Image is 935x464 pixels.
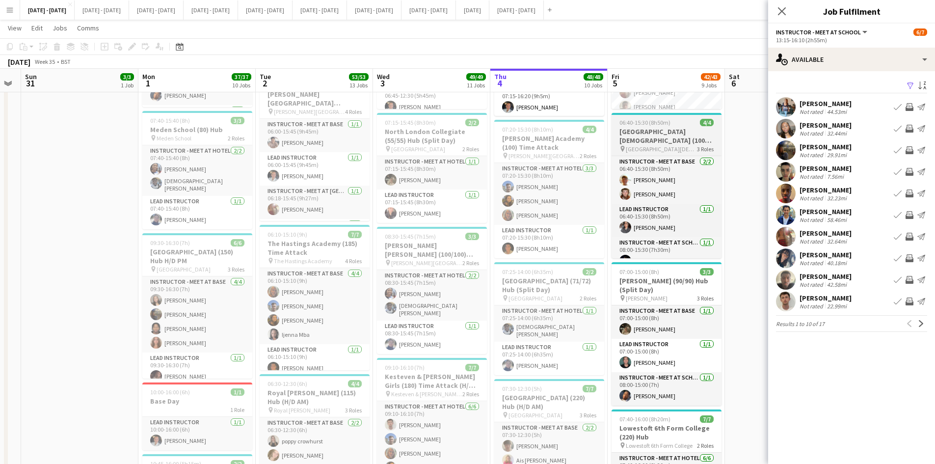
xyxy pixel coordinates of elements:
[825,216,849,223] div: 58.46mi
[231,239,244,246] span: 6/6
[260,388,370,406] h3: Royal [PERSON_NAME] (115) Hub (H/D AM)
[142,353,252,386] app-card-role: Lead Instructor1/109:30-16:30 (7h)[PERSON_NAME]
[230,406,244,413] span: 1 Role
[141,78,155,89] span: 1
[612,127,721,145] h3: [GEOGRAPHIC_DATA][DEMOGRAPHIC_DATA] (100) Hub
[612,204,721,237] app-card-role: Lead Instructor1/106:40-15:30 (8h50m)[PERSON_NAME]
[619,415,670,423] span: 07:40-16:00 (8h20m)
[494,120,604,258] app-job-card: 07:20-15:30 (8h10m)4/4[PERSON_NAME] Academy (100) Time Attack [PERSON_NAME][GEOGRAPHIC_DATA]2 Rol...
[27,22,47,34] a: Edit
[800,194,825,202] div: Not rated
[347,0,401,20] button: [DATE] - [DATE]
[626,442,693,449] span: Lowestoft 6th Form College
[150,117,190,124] span: 07:40-15:40 (8h)
[825,194,849,202] div: 32.23mi
[260,268,370,344] app-card-role: Instructor - Meet at Base4/406:10-15:10 (9h)[PERSON_NAME][PERSON_NAME][PERSON_NAME]Ijenna Mba
[157,266,211,273] span: [GEOGRAPHIC_DATA]
[825,173,846,180] div: 7.56mi
[825,238,849,245] div: 32.64mi
[142,145,252,196] app-card-role: Instructor - Meet at Hotel2/207:40-15:40 (8h)[PERSON_NAME][DEMOGRAPHIC_DATA][PERSON_NAME]
[142,233,252,379] app-job-card: 09:30-16:30 (7h)6/6[GEOGRAPHIC_DATA] (150) Hub H/D PM [GEOGRAPHIC_DATA]3 RolesInstructor - Meet a...
[583,385,596,392] span: 7/7
[494,225,604,258] app-card-role: Lead Instructor1/107:20-15:30 (8h10m)[PERSON_NAME]
[700,119,714,126] span: 4/4
[800,173,825,180] div: Not rated
[800,99,852,108] div: [PERSON_NAME]
[385,119,436,126] span: 07:15-15:45 (8h30m)
[610,78,619,89] span: 5
[385,233,436,240] span: 08:30-15:45 (7h15m)
[701,82,720,89] div: 9 Jobs
[184,0,238,20] button: [DATE] - [DATE]
[502,385,542,392] span: 07:30-12:30 (5h)
[142,417,252,450] app-card-role: Lead Instructor1/110:00-16:00 (6h)[PERSON_NAME]
[913,28,927,36] span: 6/7
[377,270,487,321] app-card-role: Instructor - Meet at Hotel2/208:30-15:45 (7h15m)[PERSON_NAME][DEMOGRAPHIC_DATA][PERSON_NAME]
[800,151,825,159] div: Not rated
[626,295,668,302] span: [PERSON_NAME]
[462,259,479,267] span: 2 Roles
[462,145,479,153] span: 2 Roles
[142,196,252,229] app-card-role: Lead Instructor1/107:40-15:40 (8h)[PERSON_NAME]
[142,72,155,81] span: Mon
[274,108,345,115] span: [PERSON_NAME][GEOGRAPHIC_DATA][PERSON_NAME]
[508,295,562,302] span: [GEOGRAPHIC_DATA]
[267,380,307,387] span: 06:30-12:30 (6h)
[701,73,721,81] span: 42/43
[121,82,134,89] div: 1 Job
[612,372,721,406] app-card-role: Instructor - Meet at School1/108:00-15:00 (7h)[PERSON_NAME]
[800,207,852,216] div: [PERSON_NAME]
[260,344,370,378] app-card-role: Lead Instructor1/106:10-15:10 (9h)[PERSON_NAME]
[494,262,604,375] div: 07:25-14:00 (6h35m)2/2[GEOGRAPHIC_DATA] (71/72) Hub (Split Day) [GEOGRAPHIC_DATA]2 RolesInstructo...
[727,78,740,89] span: 6
[502,126,553,133] span: 07:20-15:30 (8h10m)
[377,372,487,390] h3: Kesteven & [PERSON_NAME] Girls (180) Time Attack (H/D PM)
[274,407,330,414] span: Royal [PERSON_NAME]
[377,241,487,259] h3: [PERSON_NAME] [PERSON_NAME] (100/100) Hub (Split Day)
[232,73,251,81] span: 37/37
[260,119,370,152] app-card-role: Instructor - Meet at Base1/106:00-15:45 (9h45m)[PERSON_NAME]
[612,262,721,406] app-job-card: 07:00-15:00 (8h)3/3[PERSON_NAME] (90/90) Hub (Split Day) [PERSON_NAME]3 RolesInstructor - Meet at...
[825,259,849,267] div: 40.18mi
[348,380,362,387] span: 4/4
[391,145,445,153] span: [GEOGRAPHIC_DATA]
[465,233,479,240] span: 3/3
[800,302,825,310] div: Not rated
[8,57,30,67] div: [DATE]
[825,108,849,115] div: 44.53mi
[494,276,604,294] h3: [GEOGRAPHIC_DATA] (71/72) Hub (Split Day)
[619,268,659,275] span: 07:00-15:00 (8h)
[800,272,852,281] div: [PERSON_NAME]
[825,302,849,310] div: 22.99mi
[348,231,362,238] span: 7/7
[612,276,721,294] h3: [PERSON_NAME] (90/90) Hub (Split Day)
[142,111,252,229] div: 07:40-15:40 (8h)3/3Meden School (80) Hub Meden School2 RolesInstructor - Meet at Hotel2/207:40-15...
[150,388,190,396] span: 10:00-16:00 (6h)
[776,28,869,36] button: Instructor - Meet at School
[800,259,825,267] div: Not rated
[260,72,271,81] span: Tue
[260,152,370,186] app-card-role: Lead Instructor1/106:00-15:45 (9h45m)[PERSON_NAME]
[466,73,486,81] span: 49/49
[494,134,604,152] h3: [PERSON_NAME] Academy (100) Time Attack
[232,82,251,89] div: 10 Jobs
[493,78,507,89] span: 4
[385,364,425,371] span: 09:10-16:10 (7h)
[377,113,487,223] div: 07:15-15:45 (8h30m)2/2North London Collegiate (55/55) Hub (Split Day) [GEOGRAPHIC_DATA]2 RolesIns...
[465,119,479,126] span: 2/2
[142,382,252,450] app-job-card: 10:00-16:00 (6h)1/1Base Day1 RoleLead Instructor1/110:00-16:00 (6h)[PERSON_NAME]
[800,294,852,302] div: [PERSON_NAME]
[20,0,75,20] button: [DATE] - [DATE]
[800,229,852,238] div: [PERSON_NAME]
[776,320,825,328] span: Results 1 to 10 of 17
[8,24,22,32] span: View
[776,36,927,44] div: 13:15-16:10 (2h55m)
[612,72,619,81] span: Fri
[580,411,596,419] span: 3 Roles
[260,219,370,252] app-card-role: Instructor - Meet at [GEOGRAPHIC_DATA]1/1
[626,145,697,153] span: [GEOGRAPHIC_DATA][DEMOGRAPHIC_DATA]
